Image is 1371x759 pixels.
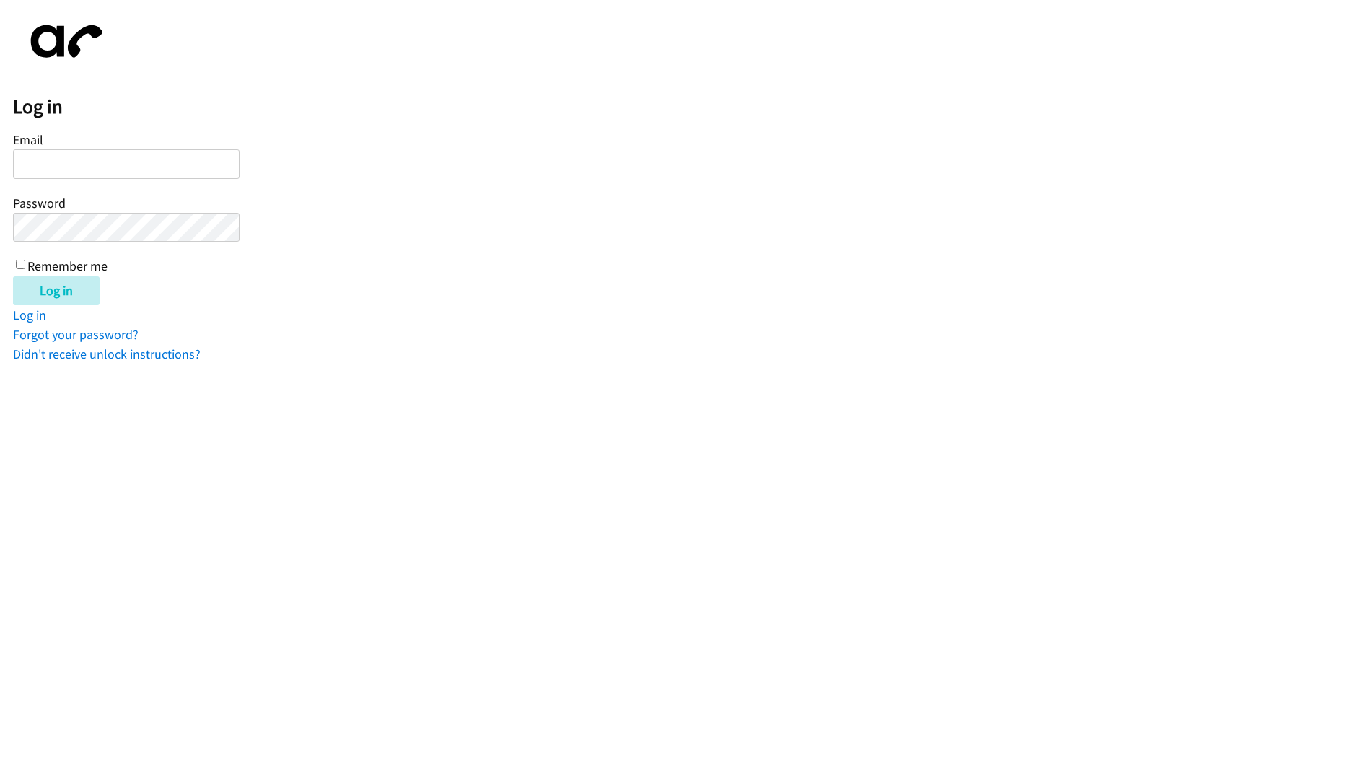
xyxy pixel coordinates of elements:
[13,195,66,211] label: Password
[13,307,46,323] a: Log in
[13,131,43,148] label: Email
[13,95,1371,119] h2: Log in
[13,13,114,70] img: aphone-8a226864a2ddd6a5e75d1ebefc011f4aa8f32683c2d82f3fb0802fe031f96514.svg
[13,346,201,362] a: Didn't receive unlock instructions?
[27,258,108,275] label: Remember me
[13,326,139,343] a: Forgot your password?
[13,276,100,305] input: Log in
